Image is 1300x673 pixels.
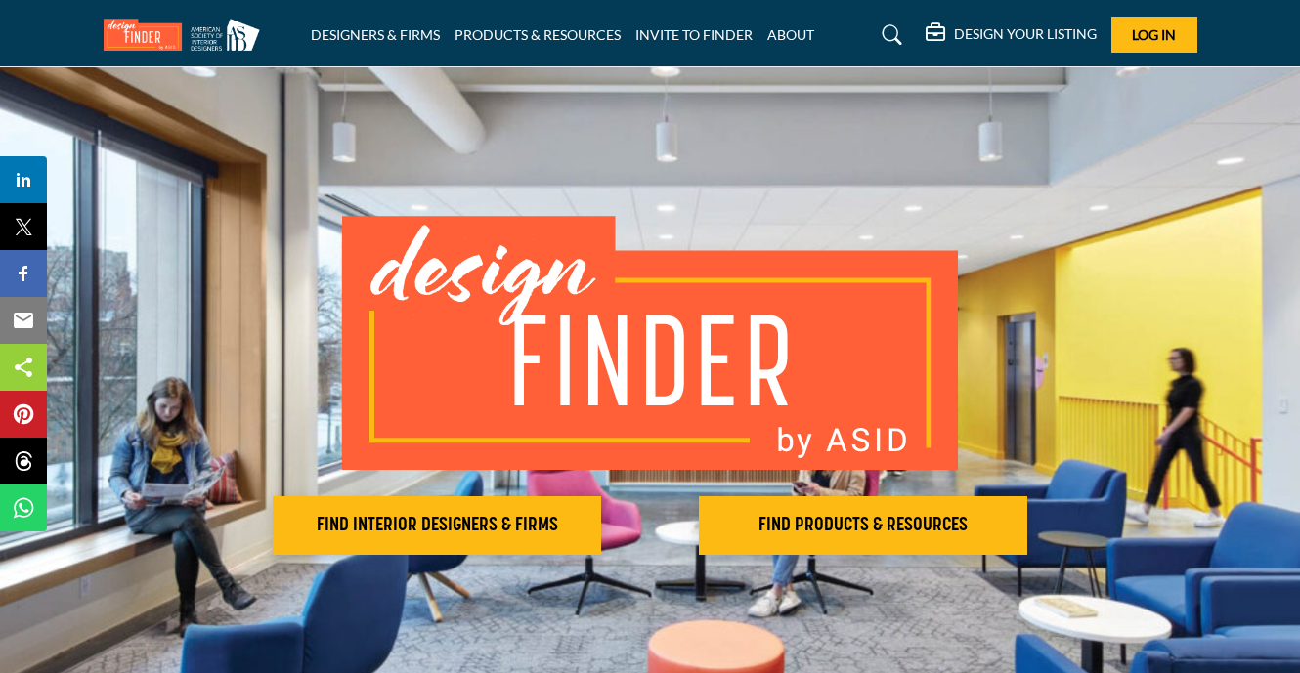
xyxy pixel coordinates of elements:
[705,514,1021,537] h2: FIND PRODUCTS & RESOURCES
[311,26,440,43] a: DESIGNERS & FIRMS
[767,26,814,43] a: ABOUT
[279,514,595,537] h2: FIND INTERIOR DESIGNERS & FIRMS
[863,20,915,51] a: Search
[699,496,1027,555] button: FIND PRODUCTS & RESOURCES
[273,496,601,555] button: FIND INTERIOR DESIGNERS & FIRMS
[104,19,270,51] img: Site Logo
[342,216,958,470] img: image
[954,25,1097,43] h5: DESIGN YOUR LISTING
[1132,26,1176,43] span: Log In
[926,23,1097,47] div: DESIGN YOUR LISTING
[455,26,621,43] a: PRODUCTS & RESOURCES
[635,26,753,43] a: INVITE TO FINDER
[1111,17,1197,53] button: Log In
